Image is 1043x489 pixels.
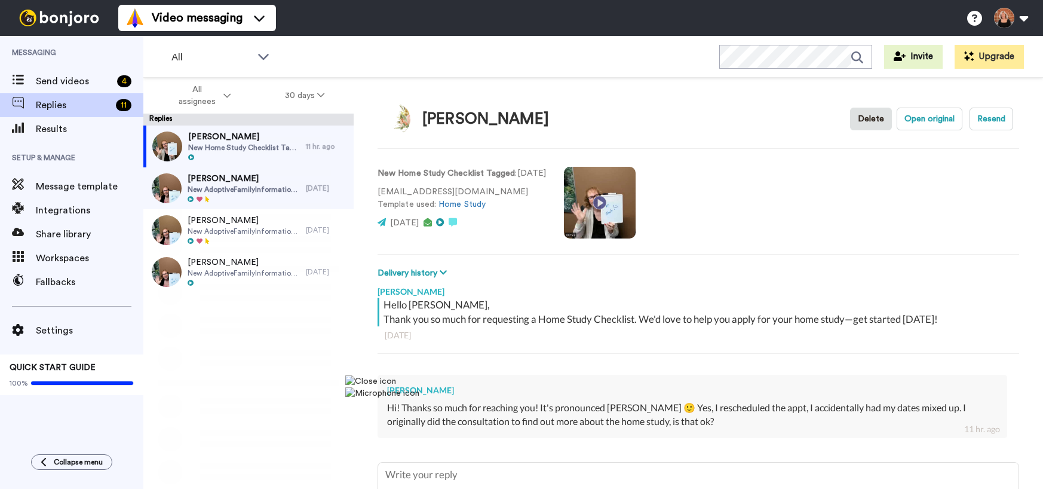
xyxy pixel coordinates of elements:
span: Send videos [36,74,112,88]
span: [PERSON_NAME] [188,131,300,143]
span: Share library [36,227,143,242]
a: [PERSON_NAME]New AdoptiveFamilyInformationPacket Tagged[DATE] [143,251,354,293]
div: Hello [PERSON_NAME], Thank you so much for requesting a Home Study Checklist. We'd love to help y... [384,298,1016,326]
span: [PERSON_NAME] [188,173,300,185]
div: [PERSON_NAME] [378,280,1019,298]
span: 100% [10,378,28,388]
span: Message template [36,179,143,194]
button: Invite [884,45,943,69]
p: : [DATE] [378,167,546,180]
img: bj-logo-header-white.svg [14,10,104,26]
a: [PERSON_NAME]New AdoptiveFamilyInformationPacket Tagged[DATE] [143,209,354,251]
span: New Home Study Checklist Tagged [188,143,300,152]
p: [EMAIL_ADDRESS][DOMAIN_NAME] Template used: [378,186,546,211]
button: All assignees [146,79,258,112]
button: Open original [897,108,962,130]
div: Replies [143,114,354,126]
img: Close icon [345,375,396,387]
span: [PERSON_NAME] [188,256,300,268]
div: 11 [116,99,131,111]
span: Collapse menu [54,457,103,467]
span: All assignees [173,84,221,108]
span: Settings [36,323,143,338]
button: Collapse menu [31,454,112,470]
span: Video messaging [152,10,243,26]
span: Workspaces [36,251,143,265]
button: Upgrade [955,45,1024,69]
span: New AdoptiveFamilyInformationPacket Tagged [188,227,300,236]
div: 11 hr. ago [306,142,348,151]
span: Fallbacks [36,275,143,289]
span: [PERSON_NAME] [188,215,300,227]
span: Replies [36,98,111,112]
div: [DATE] [306,184,348,193]
span: Integrations [36,203,143,218]
strong: New Home Study Checklist Tagged [378,169,515,178]
img: Image of Shayle Magdich Magdich [378,103,410,136]
button: Delete [850,108,892,130]
a: Home Study [438,200,486,209]
img: 30a8b84f-f344-4707-a2f2-9200a0ed9b56-thumb.jpg [152,173,182,203]
span: QUICK START GUIDE [10,363,96,372]
button: Delivery history [378,267,450,280]
div: 4 [117,75,131,87]
a: [PERSON_NAME]New AdoptiveFamilyInformationPacket Tagged[DATE] [143,167,354,209]
div: [PERSON_NAME] [387,384,998,396]
button: Resend [970,108,1013,130]
img: f167dace-6dbc-40f3-a1dd-2bec242d0a45-thumb.jpg [152,215,182,245]
img: vm-color.svg [125,8,145,27]
a: [PERSON_NAME]New Home Study Checklist Tagged11 hr. ago [143,126,354,167]
span: All [171,50,251,65]
img: 74c262be-67fa-4111-b491-d28dcdaa0838-thumb.jpg [152,132,182,161]
div: Hi! Thanks so much for reaching you! It's pronounced [PERSON_NAME] 🙂 Yes, I rescheduled the appt,... [387,401,998,429]
div: [DATE] [306,267,348,277]
div: [DATE] [306,225,348,235]
div: [DATE] [385,329,1012,341]
span: New AdoptiveFamilyInformationPacket Tagged [188,185,300,194]
div: [PERSON_NAME] [422,111,549,128]
span: [DATE] [390,219,419,227]
img: Microphone icon [345,387,419,399]
img: a0b00723-70b1-4788-b49b-ee1da759bd0e-thumb.jpg [152,257,182,287]
button: 30 days [258,85,352,106]
span: New AdoptiveFamilyInformationPacket Tagged [188,268,300,278]
span: Results [36,122,143,136]
div: 11 hr. ago [964,423,1000,435]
